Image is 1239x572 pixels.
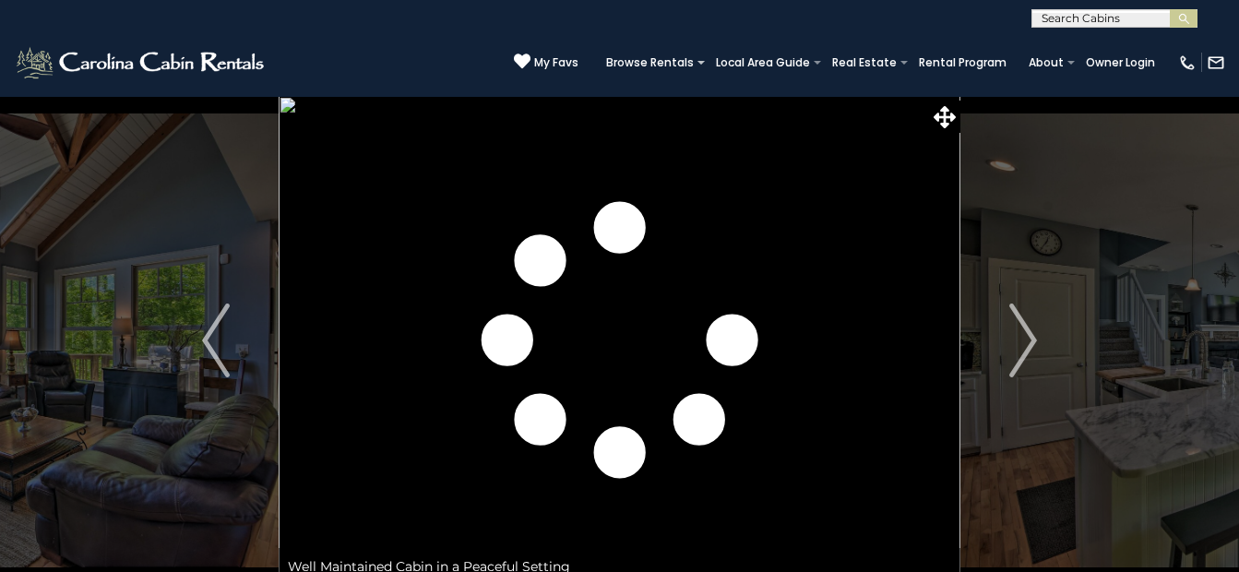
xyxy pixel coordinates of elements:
a: Local Area Guide [707,50,819,76]
img: White-1-2.png [14,44,269,81]
img: arrow [202,304,230,377]
a: My Favs [514,53,578,72]
a: Real Estate [823,50,906,76]
a: Browse Rentals [597,50,703,76]
a: Owner Login [1077,50,1164,76]
a: About [1019,50,1073,76]
span: My Favs [534,54,578,71]
img: arrow [1009,304,1037,377]
img: phone-regular-white.png [1178,54,1197,72]
a: Rental Program [910,50,1016,76]
img: mail-regular-white.png [1207,54,1225,72]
